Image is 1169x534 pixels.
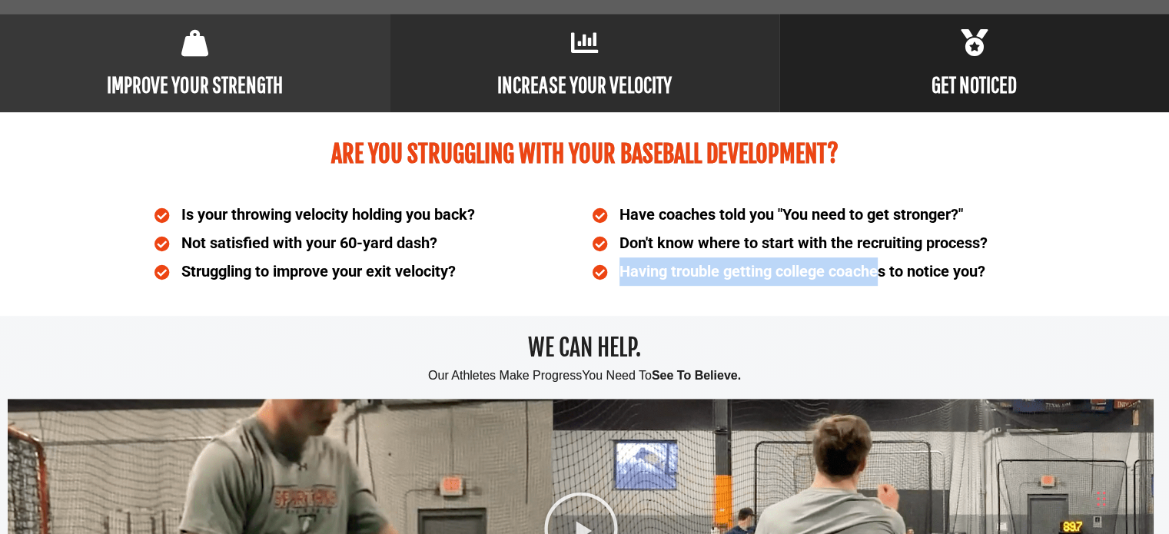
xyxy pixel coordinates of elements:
b: GET NOTICED [932,71,1017,98]
li: Don't know where to start with the recruiting process? [593,229,1015,257]
li: Have coaches told you "You need to get stronger?" [593,201,1015,229]
span: Our Athletes Make Progress [428,369,741,382]
h2: WE CAN HELP. [8,325,1161,395]
span: You Need To [582,369,652,382]
h2: Are you struggling with your baseball development? [154,143,1015,166]
span: See To Believe. [652,369,741,382]
b: IMPROVE YOUR STRENGTH [107,71,282,98]
div: Drag [1097,476,1106,522]
iframe: Chat Widget [951,368,1169,534]
b: INCREASE YOUR VELOCITY [497,71,671,98]
li: Not satisfied with your 60-yard dash? [154,229,577,257]
li: Is your throwing velocity holding you back? [154,201,577,229]
li: Struggling to improve your exit velocity? [154,257,577,286]
li: Having trouble getting college coaches to notice you? [593,257,1015,286]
